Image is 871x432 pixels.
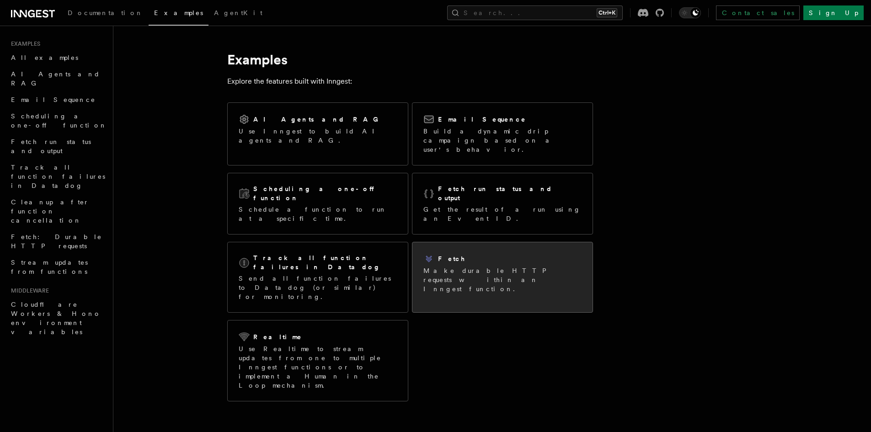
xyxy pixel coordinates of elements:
[11,233,102,250] span: Fetch: Durable HTTP requests
[423,266,582,293] p: Make durable HTTP requests within an Inngest function.
[7,254,107,280] a: Stream updates from functions
[227,51,593,68] h1: Examples
[227,173,408,235] a: Scheduling a one-off functionSchedule a function to run at a specific time.
[7,296,107,340] a: Cloudflare Workers & Hono environment variables
[7,91,107,108] a: Email Sequence
[803,5,864,20] a: Sign Up
[11,301,101,336] span: Cloudflare Workers & Hono environment variables
[239,205,397,223] p: Schedule a function to run at a specific time.
[438,115,526,124] h2: Email Sequence
[11,70,100,87] span: AI Agents and RAG
[597,8,617,17] kbd: Ctrl+K
[438,184,582,203] h2: Fetch run status and output
[68,9,143,16] span: Documentation
[7,40,40,48] span: Examples
[253,332,302,341] h2: Realtime
[423,205,582,223] p: Get the result of a run using an Event ID.
[62,3,149,25] a: Documentation
[412,102,593,165] a: Email SequenceBuild a dynamic drip campaign based on a user's behavior.
[7,108,107,133] a: Scheduling a one-off function
[227,75,593,88] p: Explore the features built with Inngest:
[214,9,262,16] span: AgentKit
[253,184,397,203] h2: Scheduling a one-off function
[7,66,107,91] a: AI Agents and RAG
[227,102,408,165] a: AI Agents and RAGUse Inngest to build AI agents and RAG.
[227,242,408,313] a: Track all function failures in DatadogSend all function failures to Datadog (or similar) for moni...
[438,254,466,263] h2: Fetch
[253,115,383,124] h2: AI Agents and RAG
[412,173,593,235] a: Fetch run status and outputGet the result of a run using an Event ID.
[154,9,203,16] span: Examples
[227,320,408,401] a: RealtimeUse Realtime to stream updates from one to multiple Inngest functions or to implement a H...
[239,274,397,301] p: Send all function failures to Datadog (or similar) for monitoring.
[239,344,397,390] p: Use Realtime to stream updates from one to multiple Inngest functions or to implement a Human in ...
[423,127,582,154] p: Build a dynamic drip campaign based on a user's behavior.
[11,138,91,155] span: Fetch run status and output
[239,127,397,145] p: Use Inngest to build AI agents and RAG.
[11,112,107,129] span: Scheduling a one-off function
[208,3,268,25] a: AgentKit
[11,164,105,189] span: Track all function failures in Datadog
[679,7,701,18] button: Toggle dark mode
[7,159,107,194] a: Track all function failures in Datadog
[412,242,593,313] a: FetchMake durable HTTP requests within an Inngest function.
[7,194,107,229] a: Cleanup after function cancellation
[7,229,107,254] a: Fetch: Durable HTTP requests
[447,5,623,20] button: Search...Ctrl+K
[7,287,49,294] span: Middleware
[11,259,88,275] span: Stream updates from functions
[7,49,107,66] a: All examples
[253,253,397,272] h2: Track all function failures in Datadog
[11,96,96,103] span: Email Sequence
[11,198,89,224] span: Cleanup after function cancellation
[11,54,78,61] span: All examples
[7,133,107,159] a: Fetch run status and output
[716,5,800,20] a: Contact sales
[149,3,208,26] a: Examples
